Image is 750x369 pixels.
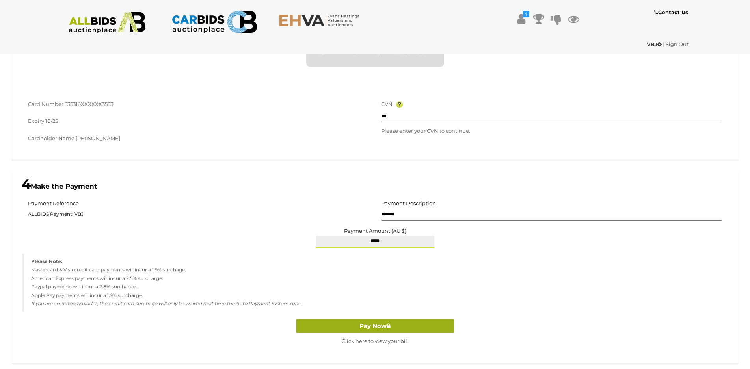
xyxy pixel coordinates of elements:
[344,228,406,234] label: Payment Amount (AU $)
[403,46,430,55] div: 10 / 25
[516,12,527,26] a: $
[381,200,436,206] h5: Payment Description
[22,176,31,192] span: 4
[22,182,97,190] b: Make the Payment
[296,319,454,333] button: Pay Now
[654,8,690,17] a: Contact Us
[666,41,689,47] a: Sign Out
[396,101,403,108] img: Help
[523,11,529,17] i: $
[76,135,120,141] span: [PERSON_NAME]
[28,100,63,109] label: Card Number
[22,254,728,312] blockquote: Mastercard & Visa credit card payments will incur a 1.9% surchage. American Express payments will...
[45,118,58,124] span: 10/25
[279,14,364,27] img: EHVA.com.au
[28,209,369,221] span: ALLBIDS Payment: VBJ
[663,41,664,47] span: |
[647,41,662,47] strong: VBJ
[31,300,301,306] em: If you are an Autopay bidder, the credit card surchage will only be waived next time the Auto Pay...
[381,126,722,135] p: Please enter your CVN to continue.
[654,9,688,15] b: Contact Us
[171,8,257,36] img: CARBIDS.com.au
[65,101,113,107] span: 535316XXXXXX3553
[381,100,393,109] label: CVN
[28,200,79,206] h5: Payment Reference
[647,41,663,47] a: VBJ
[28,134,74,143] label: Cardholder Name
[65,12,150,33] img: ALLBIDS.com.au
[28,117,44,126] label: Expiry
[342,338,409,344] a: Click here to view your bill
[31,258,62,264] strong: Please Note:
